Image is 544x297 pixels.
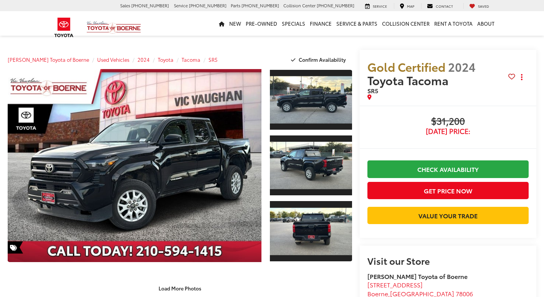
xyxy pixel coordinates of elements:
[189,2,227,8] span: [PHONE_NUMBER]
[367,160,529,178] a: Check Availability
[279,11,308,36] a: Specials
[8,69,261,262] a: Expand Photo 0
[432,11,475,36] a: Rent a Toyota
[478,3,489,8] span: Saved
[270,200,352,262] a: Expand Photo 3
[283,2,316,8] span: Collision Center
[367,272,468,280] strong: [PERSON_NAME] Toyota of Boerne
[120,2,130,8] span: Sales
[270,69,352,130] a: Expand Photo 1
[367,127,529,135] span: [DATE] Price:
[299,56,346,63] span: Confirm Availability
[308,11,334,36] a: Finance
[367,256,529,266] h2: Visit our Store
[8,241,23,254] span: Special
[373,3,387,8] span: Service
[243,11,279,36] a: Pre-Owned
[270,135,352,196] a: Expand Photo 2
[448,58,476,75] span: 2024
[367,207,529,224] a: Value Your Trade
[521,74,523,80] span: dropdown dots
[269,208,353,255] img: 2024 Toyota Tacoma SR5
[208,56,218,63] a: SR5
[174,2,188,8] span: Service
[367,116,529,127] span: $31,200
[367,280,423,289] span: [STREET_ADDRESS]
[515,71,529,84] button: Actions
[407,3,414,8] span: Map
[380,11,432,36] a: Collision Center
[217,11,227,36] a: Home
[367,58,445,75] span: Gold Certified
[394,3,420,9] a: Map
[367,72,451,88] span: Toyota Tacoma
[367,86,378,95] span: SR5
[131,2,169,8] span: [PHONE_NUMBER]
[463,3,495,9] a: My Saved Vehicles
[269,76,353,124] img: 2024 Toyota Tacoma SR5
[182,56,200,63] a: Tacoma
[269,142,353,189] img: 2024 Toyota Tacoma SR5
[5,68,264,262] img: 2024 Toyota Tacoma SR5
[367,182,529,199] button: Get Price Now
[227,11,243,36] a: New
[137,56,150,63] a: 2024
[475,11,497,36] a: About
[158,56,174,63] a: Toyota
[241,2,279,8] span: [PHONE_NUMBER]
[359,3,393,9] a: Service
[153,282,207,295] button: Load More Photos
[8,56,89,63] a: [PERSON_NAME] Toyota of Boerne
[334,11,380,36] a: Service & Parts: Opens in a new tab
[86,21,141,34] img: Vic Vaughan Toyota of Boerne
[287,53,352,66] button: Confirm Availability
[421,3,459,9] a: Contact
[50,15,78,40] img: Toyota
[436,3,453,8] span: Contact
[97,56,129,63] a: Used Vehicles
[317,2,354,8] span: [PHONE_NUMBER]
[231,2,240,8] span: Parts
